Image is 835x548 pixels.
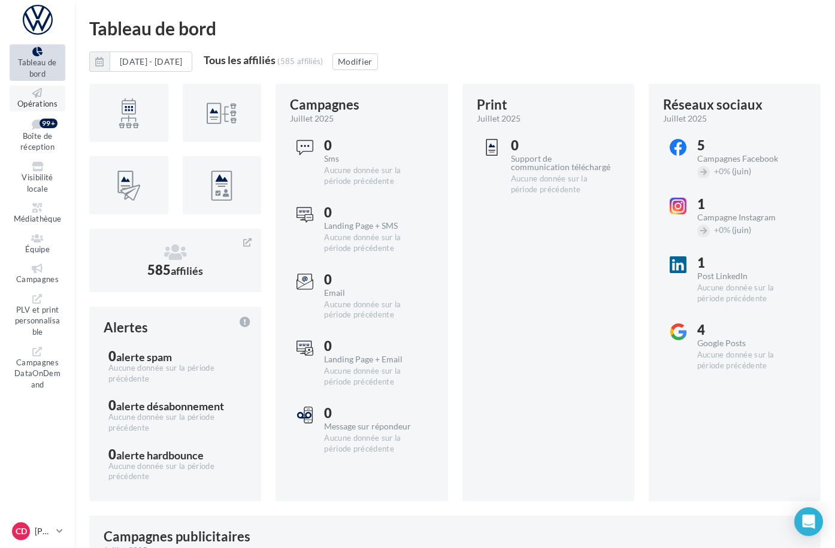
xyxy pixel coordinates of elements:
button: Modifier [332,53,378,70]
div: Support de communication téléchargé [511,155,611,171]
span: Opérations [17,99,58,108]
button: [DATE] - [DATE] [89,52,192,72]
span: juillet 2025 [290,113,334,125]
span: affiliés [171,264,203,277]
div: Réseaux sociaux [663,98,763,111]
p: [PERSON_NAME] [35,525,52,537]
div: Landing Page + Email [324,355,423,364]
div: 0 [324,273,423,286]
div: Email [324,289,423,297]
div: Aucune donnée sur la période précédente [697,283,796,304]
a: Visibilité locale [10,159,65,196]
div: 0 [324,340,423,353]
div: Aucune donnée sur la période précédente [324,299,423,321]
div: 0 [108,399,242,412]
div: (585 affiliés) [277,56,323,66]
span: + [714,225,719,235]
span: Campagnes [16,274,59,284]
div: Campagnes publicitaires [104,530,250,543]
div: Aucune donnée sur la période précédente [108,363,242,384]
div: 99+ [40,119,58,128]
div: Post LinkedIn [697,272,796,280]
div: Campagnes [290,98,359,111]
div: Tous les affiliés [204,55,276,65]
div: Message sur répondeur [324,422,424,431]
span: (juin) [732,225,751,235]
button: [DATE] - [DATE] [110,52,192,72]
div: alerte spam [116,352,172,362]
span: Boîte de réception [20,131,55,152]
div: Google Posts [697,339,797,347]
span: Équipe [25,244,50,254]
div: Open Intercom Messenger [794,507,823,536]
div: Aucune donnée sur la période précédente [324,232,423,254]
span: 0% [714,225,730,235]
a: Opérations [10,86,65,111]
div: 0 [324,139,423,152]
div: Aucune donnée sur la période précédente [108,461,242,483]
div: Print [477,98,507,111]
div: Tableau de bord [89,19,821,37]
div: Aucune donnée sur la période précédente [511,174,611,195]
span: juillet 2025 [663,113,707,125]
div: alerte désabonnement [116,401,224,411]
div: Alertes [104,321,148,334]
span: juillet 2025 [477,113,521,125]
div: Aucune donnée sur la période précédente [324,366,423,387]
span: 585 [147,262,203,278]
div: 0 [324,206,423,219]
a: Équipe [10,231,65,257]
div: 4 [697,323,797,337]
a: CD [PERSON_NAME] [10,520,65,543]
span: PLV et print personnalisable [15,305,60,337]
div: Landing Page + SMS [324,222,423,230]
div: 0 [511,139,611,152]
a: Médiathèque [10,201,65,226]
span: Visibilité locale [22,172,53,193]
div: 5 [697,139,796,152]
div: 0 [324,407,424,420]
div: Campagnes Facebook [697,155,796,163]
span: Campagnes DataOnDemand [14,358,60,389]
div: Aucune donnée sur la période précédente [108,412,242,434]
span: CD [16,525,27,537]
div: 1 [697,198,796,211]
a: Campagnes [10,261,65,287]
a: Boîte de réception 99+ [10,116,65,155]
div: Aucune donnée sur la période précédente [324,165,423,187]
span: 0% [714,166,730,176]
span: + [714,166,719,176]
span: Tableau de bord [18,57,56,78]
span: (juin) [732,166,751,176]
div: Aucune donnée sur la période précédente [697,350,797,371]
div: 0 [108,448,242,461]
span: Médiathèque [14,214,62,223]
a: Campagnes DataOnDemand [10,344,65,392]
div: Aucune donnée sur la période précédente [324,433,424,455]
div: 1 [697,256,796,270]
a: PLV et print personnalisable [10,292,65,340]
a: Tableau de bord [10,44,65,81]
div: Sms [324,155,423,163]
div: 0 [108,350,242,363]
div: Campagne Instagram [697,213,796,222]
div: alerte hardbounce [116,450,204,461]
